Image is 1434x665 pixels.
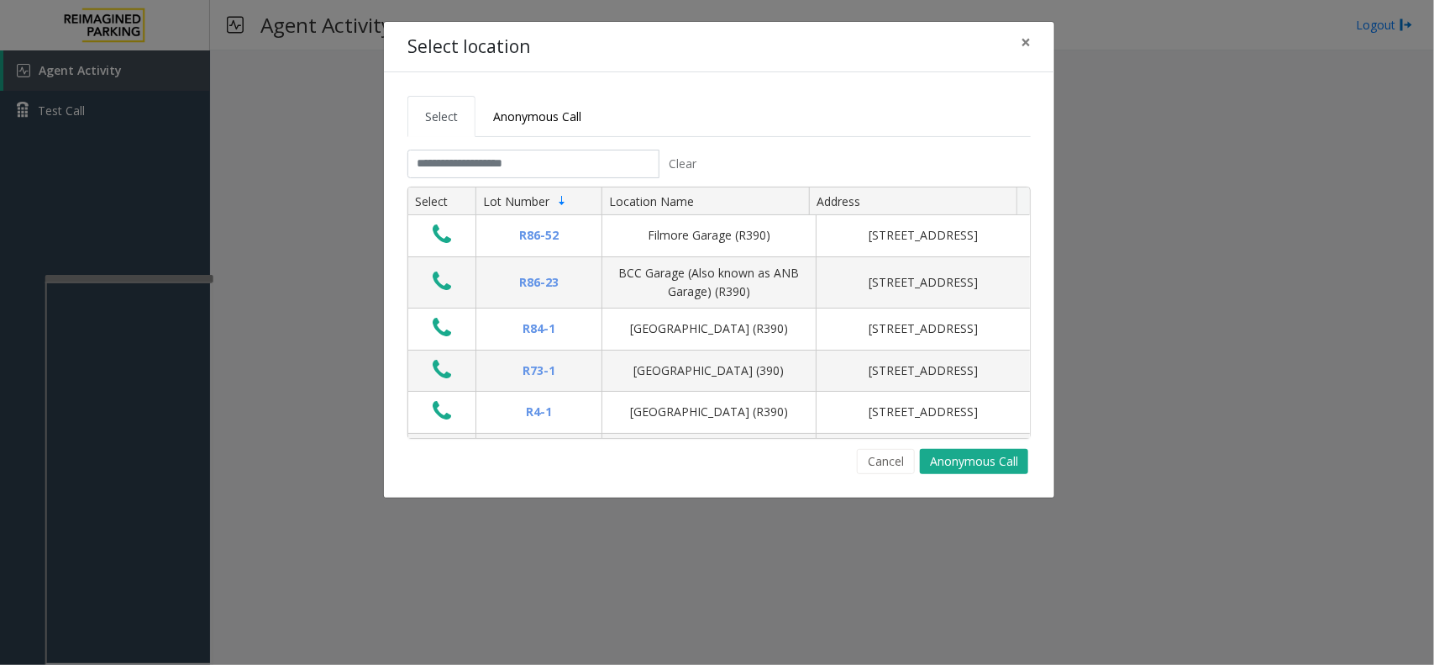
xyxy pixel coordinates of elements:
[1021,30,1031,54] span: ×
[486,362,591,380] div: R73-1
[486,226,591,245] div: R86-52
[609,193,694,209] span: Location Name
[817,193,860,209] span: Address
[920,449,1028,474] button: Anonymous Call
[407,96,1031,137] ul: Tabs
[612,362,806,380] div: [GEOGRAPHIC_DATA] (390)
[659,150,706,178] button: Clear
[493,108,581,124] span: Anonymous Call
[408,187,475,216] th: Select
[486,273,591,292] div: R86-23
[612,319,806,338] div: [GEOGRAPHIC_DATA] (R390)
[612,226,806,245] div: Filmore Garage (R390)
[827,226,1020,245] div: [STREET_ADDRESS]
[612,264,806,302] div: BCC Garage (Also known as ANB Garage) (R390)
[425,108,458,124] span: Select
[1009,22,1043,63] button: Close
[857,449,915,474] button: Cancel
[827,273,1020,292] div: [STREET_ADDRESS]
[486,403,591,421] div: R4-1
[612,403,806,421] div: [GEOGRAPHIC_DATA] (R390)
[827,403,1020,421] div: [STREET_ADDRESS]
[486,319,591,338] div: R84-1
[408,187,1030,438] div: Data table
[827,362,1020,380] div: [STREET_ADDRESS]
[555,194,569,208] span: Sortable
[483,193,549,209] span: Lot Number
[407,34,530,61] h4: Select location
[827,319,1020,338] div: [STREET_ADDRESS]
